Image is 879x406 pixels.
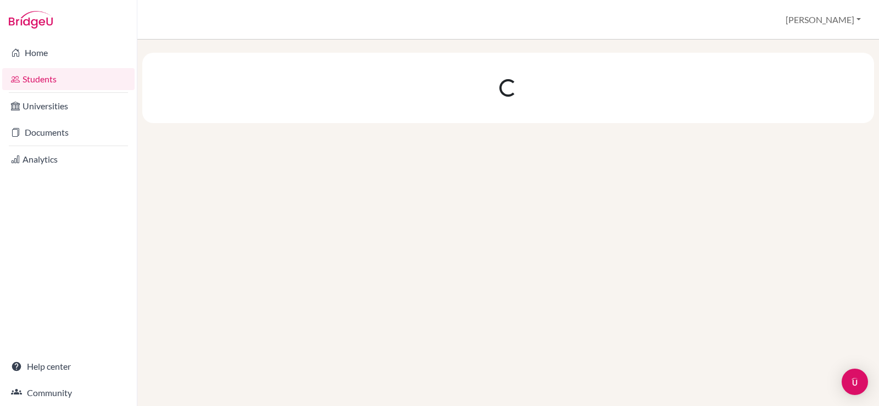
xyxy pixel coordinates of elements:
[2,382,135,404] a: Community
[2,148,135,170] a: Analytics
[2,68,135,90] a: Students
[2,42,135,64] a: Home
[9,11,53,29] img: Bridge-U
[2,355,135,377] a: Help center
[781,9,866,30] button: [PERSON_NAME]
[2,121,135,143] a: Documents
[2,95,135,117] a: Universities
[842,369,868,395] div: Open Intercom Messenger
